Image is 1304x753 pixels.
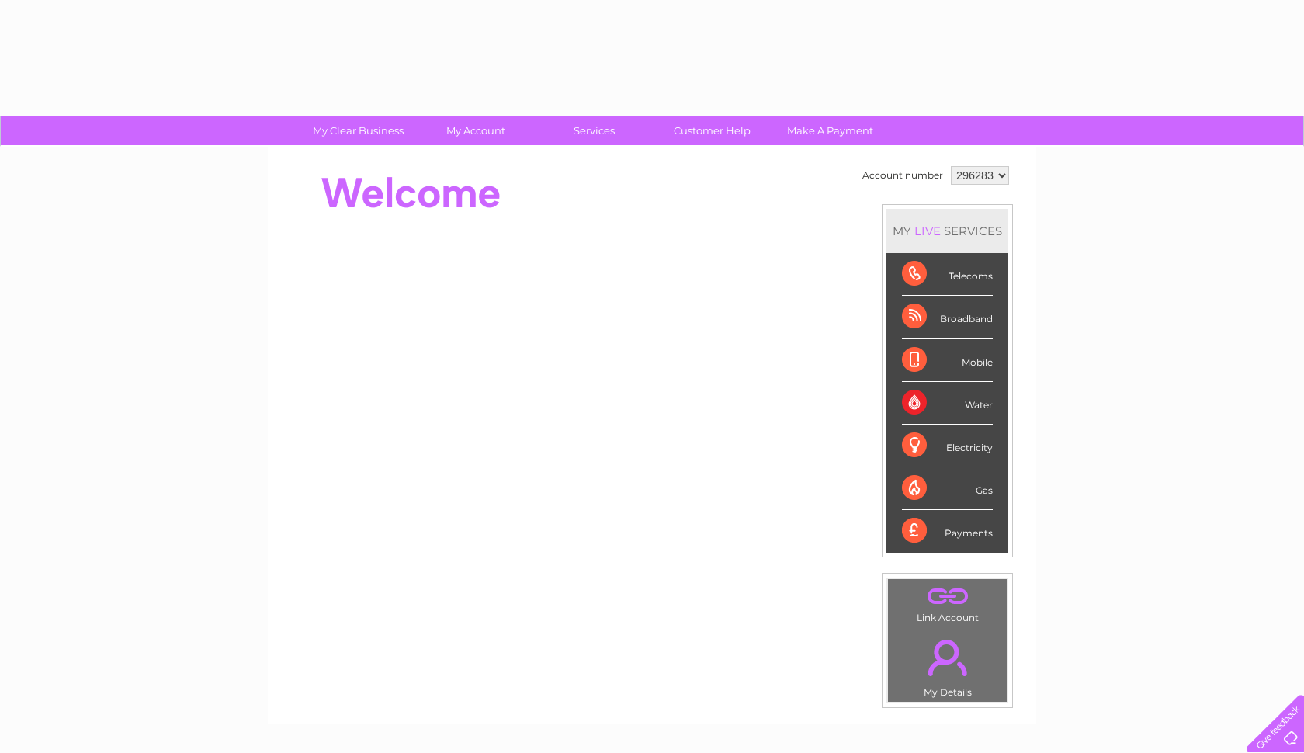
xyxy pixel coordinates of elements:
div: Telecoms [902,253,993,296]
div: Gas [902,467,993,510]
a: . [892,583,1003,610]
td: Account number [858,162,947,189]
a: Customer Help [648,116,776,145]
div: Broadband [902,296,993,338]
div: Water [902,382,993,425]
td: Link Account [887,578,1007,627]
div: LIVE [911,224,944,238]
div: Mobile [902,339,993,382]
a: My Account [412,116,540,145]
a: My Clear Business [294,116,422,145]
td: My Details [887,626,1007,703]
div: Payments [902,510,993,552]
a: Make A Payment [766,116,894,145]
a: . [892,630,1003,685]
a: Services [530,116,658,145]
div: MY SERVICES [886,209,1008,253]
div: Electricity [902,425,993,467]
